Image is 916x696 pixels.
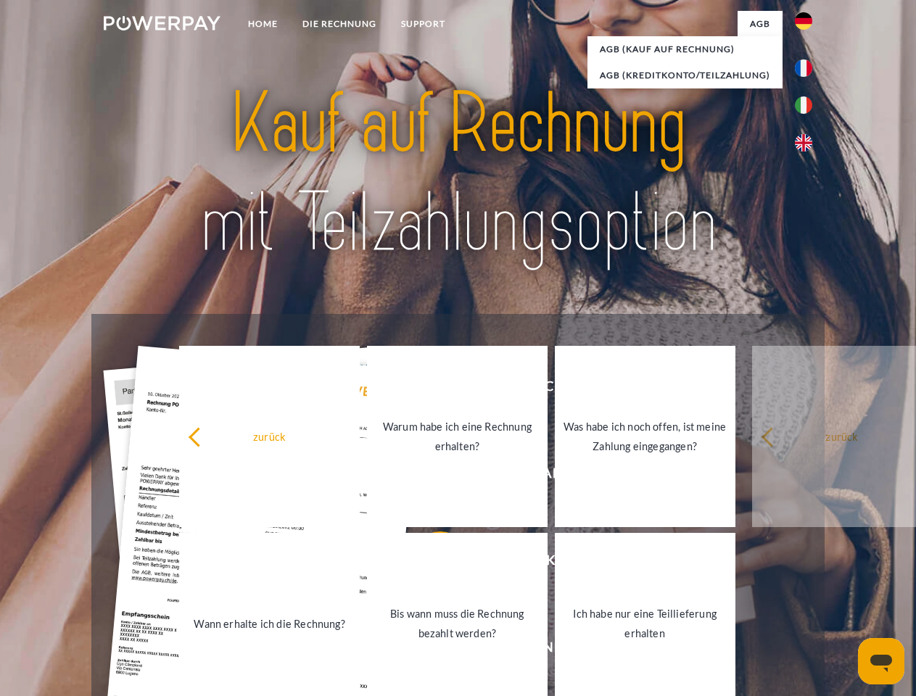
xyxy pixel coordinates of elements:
[738,11,783,37] a: agb
[376,417,539,456] div: Warum habe ich eine Rechnung erhalten?
[795,59,812,77] img: fr
[290,11,389,37] a: DIE RECHNUNG
[795,134,812,152] img: en
[795,12,812,30] img: de
[104,16,220,30] img: logo-powerpay-white.svg
[188,613,351,633] div: Wann erhalte ich die Rechnung?
[795,96,812,114] img: it
[236,11,290,37] a: Home
[188,426,351,446] div: zurück
[555,346,735,527] a: Was habe ich noch offen, ist meine Zahlung eingegangen?
[376,604,539,643] div: Bis wann muss die Rechnung bezahlt werden?
[564,604,727,643] div: Ich habe nur eine Teillieferung erhalten
[858,638,904,684] iframe: Schaltfläche zum Öffnen des Messaging-Fensters
[587,36,783,62] a: AGB (Kauf auf Rechnung)
[564,417,727,456] div: Was habe ich noch offen, ist meine Zahlung eingegangen?
[587,62,783,88] a: AGB (Kreditkonto/Teilzahlung)
[139,70,777,278] img: title-powerpay_de.svg
[389,11,458,37] a: SUPPORT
